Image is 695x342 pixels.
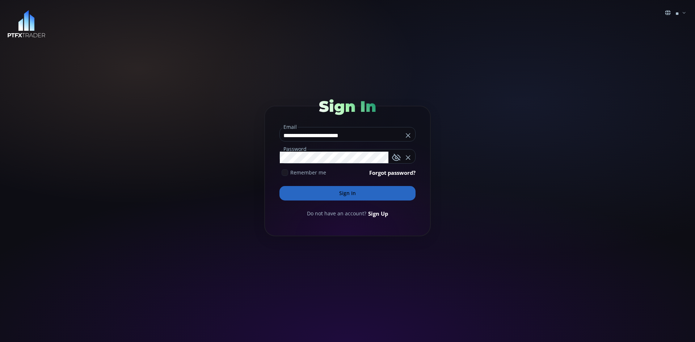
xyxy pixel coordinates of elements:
[279,186,416,200] button: Sign In
[279,210,416,218] div: Do not have an account?
[7,10,46,38] img: LOGO
[319,97,376,116] span: Sign In
[369,169,416,177] a: Forgot password?
[368,210,388,218] a: Sign Up
[290,169,326,176] span: Remember me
